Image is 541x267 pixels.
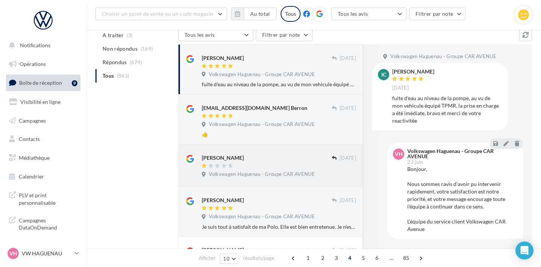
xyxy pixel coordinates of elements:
[103,45,138,52] span: Non répondus
[5,75,82,91] a: Boîte de réception9
[202,196,244,204] div: [PERSON_NAME]
[407,148,515,159] div: Volkswagen Haguenau - Groupe CAR AVENUE
[202,130,356,138] div: 👍
[220,253,239,264] button: 10
[127,32,133,38] span: (3)
[5,56,82,72] a: Opérations
[72,80,77,86] div: 9
[340,247,356,254] span: [DATE]
[5,212,82,234] a: Campagnes DataOnDemand
[371,252,383,264] span: 6
[20,61,46,67] span: Opérations
[281,6,301,22] div: Tous
[19,215,77,231] span: Campagnes DataOnDemand
[103,31,124,39] span: A traiter
[19,173,44,180] span: Calendrier
[331,7,407,20] button: Tous les avis
[338,10,368,17] span: Tous les avis
[244,7,277,20] button: Au total
[5,131,82,147] a: Contacts
[102,10,213,17] span: Choisir un point de vente ou un code magasin
[231,7,277,20] button: Au total
[202,54,244,62] div: [PERSON_NAME]
[19,117,46,123] span: Campagnes
[202,223,356,231] div: Je suis tout à satisfait de ma Polo. Elle est bien entretenue. Je n'est aucune crainte à effectue...
[407,165,517,233] div: Bonjour, Nous sommes ravis d’avoir pu intervenir rapidement, votre satisfaction est notre priorit...
[243,255,274,262] span: résultats/page
[340,155,356,162] span: [DATE]
[19,136,40,142] span: Contacts
[5,187,82,209] a: PLV et print personnalisable
[19,79,62,86] span: Boîte de réception
[209,121,315,128] span: Volkswagen Haguenau - Groupe CAR AVENUE
[141,46,153,52] span: (169)
[385,252,397,264] span: ...
[390,53,496,60] span: Volkswagen Haguenau - Groupe CAR AVENUE
[95,7,227,20] button: Choisir un point de vente ou un code magasin
[395,150,403,158] span: VH
[202,246,244,254] div: [PERSON_NAME]
[357,252,369,264] span: 5
[515,241,533,259] div: Open Intercom Messenger
[209,71,315,78] span: Volkswagen Haguenau - Groupe CAR AVENUE
[340,105,356,112] span: [DATE]
[22,250,72,257] p: VW HAGUENAU
[199,255,216,262] span: Afficher
[256,28,313,41] button: Filtrer par note
[381,71,386,78] span: IC
[340,197,356,204] span: [DATE]
[20,99,60,105] span: Visibilité en ligne
[400,252,413,264] span: 85
[5,94,82,110] a: Visibilité en ligne
[392,94,502,124] div: fuite d'eau au niveau de la pompe, au vu de mon vehicule équipé TPMR, la prise en charge a été im...
[5,169,82,184] a: Calendrier
[202,104,307,112] div: [EMAIL_ADDRESS][DOMAIN_NAME] Berron
[209,213,315,220] span: Volkswagen Haguenau - Groupe CAR AVENUE
[5,113,82,129] a: Campagnes
[6,246,80,261] a: VH VW HAGUENAU
[19,154,50,161] span: Médiathèque
[407,160,423,165] span: 23 juin
[202,154,244,162] div: [PERSON_NAME]
[5,37,79,53] button: Notifications
[209,171,315,178] span: Volkswagen Haguenau - Groupe CAR AVENUE
[184,31,215,38] span: Tous les avis
[409,7,466,20] button: Filtrer par note
[9,250,17,257] span: VH
[130,59,142,65] span: (674)
[223,256,230,262] span: 10
[340,55,356,62] span: [DATE]
[317,252,329,264] span: 2
[178,28,253,41] button: Tous les avis
[392,85,409,91] span: [DATE]
[103,58,127,66] span: Répondus
[202,81,356,88] div: fuite d'eau au niveau de la pompe, au vu de mon vehicule équipé TPMR, la prise en charge a été im...
[344,252,356,264] span: 4
[20,42,50,48] span: Notifications
[392,69,434,74] div: [PERSON_NAME]
[330,252,342,264] span: 3
[302,252,314,264] span: 1
[19,190,77,206] span: PLV et print personnalisable
[5,150,82,166] a: Médiathèque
